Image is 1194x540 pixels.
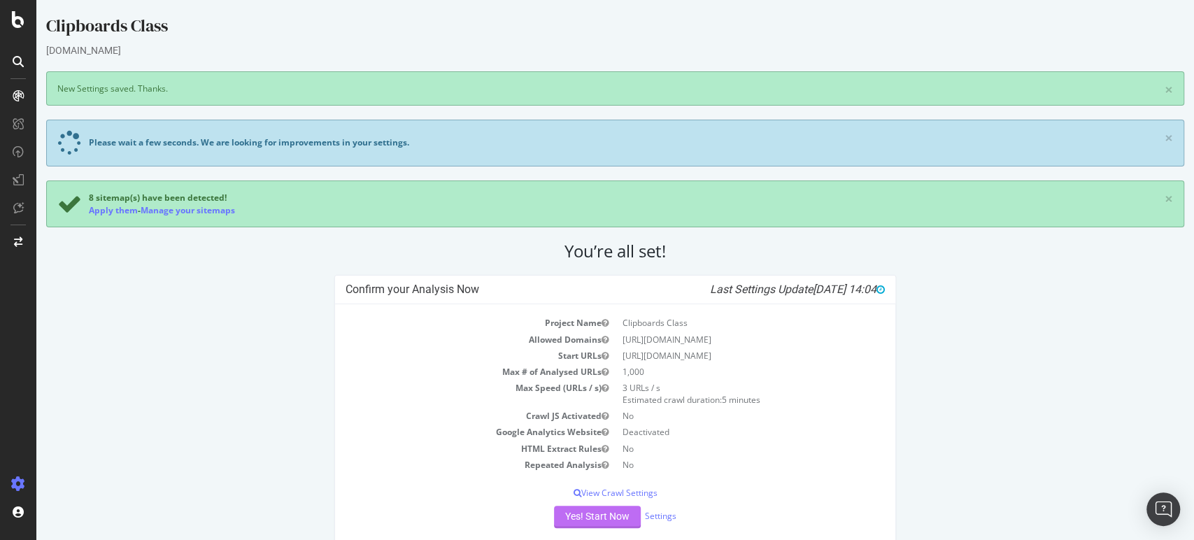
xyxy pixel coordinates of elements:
[1146,492,1180,526] div: Open Intercom Messenger
[609,510,640,522] a: Settings
[309,348,579,364] td: Start URLs
[52,204,199,216] div: -
[104,204,199,216] a: Manage your sitemaps
[579,408,849,424] td: No
[309,487,849,499] p: View Crawl Settings
[579,380,849,408] td: 3 URLs / s Estimated crawl duration:
[579,348,849,364] td: [URL][DOMAIN_NAME]
[10,71,1148,106] div: New Settings saved. Thanks.
[1128,192,1137,206] a: ×
[10,43,1148,57] div: [DOMAIN_NAME]
[52,136,373,148] div: Please wait a few seconds. We are looking for improvements in your settings.
[579,315,849,331] td: Clipboards Class
[10,241,1148,261] h2: You’re all set!
[10,14,1148,43] div: Clipboards Class
[52,204,101,216] a: Apply them
[309,364,579,380] td: Max # of Analysed URLs
[776,283,848,296] span: [DATE] 14:04
[309,457,579,473] td: Repeated Analysis
[309,315,579,331] td: Project Name
[518,506,604,528] button: Yes! Start Now
[309,380,579,408] td: Max Speed (URLs / s)
[1128,131,1137,145] a: ×
[309,332,579,348] td: Allowed Domains
[52,192,190,204] span: 8 sitemap(s) have been detected!
[579,457,849,473] td: No
[579,364,849,380] td: 1,000
[309,441,579,457] td: HTML Extract Rules
[674,283,848,297] i: Last Settings Update
[309,424,579,440] td: Google Analytics Website
[309,408,579,424] td: Crawl JS Activated
[579,332,849,348] td: [URL][DOMAIN_NAME]
[685,394,724,406] span: 5 minutes
[1128,83,1137,97] a: ×
[579,424,849,440] td: Deactivated
[579,441,849,457] td: No
[309,283,849,297] h4: Confirm your Analysis Now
